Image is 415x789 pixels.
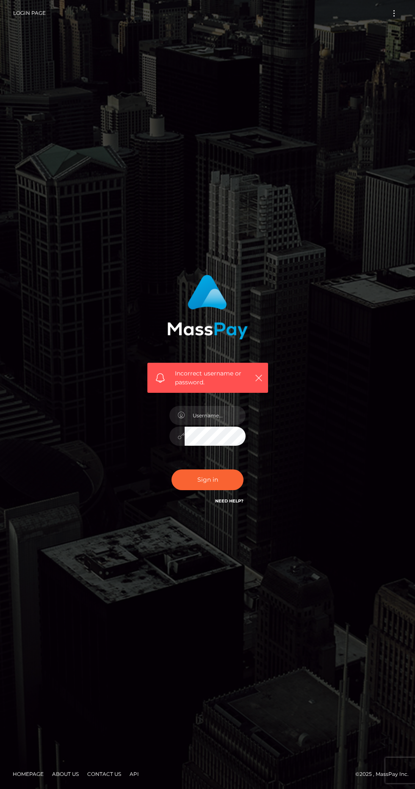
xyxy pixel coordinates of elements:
span: Incorrect username or password. [175,369,250,387]
img: MassPay Login [167,275,248,339]
a: API [126,767,142,781]
button: Sign in [172,469,243,490]
div: © 2025 , MassPay Inc. [6,770,409,779]
input: Username... [185,406,246,425]
a: About Us [49,767,82,781]
a: Login Page [13,4,46,22]
a: Need Help? [215,498,243,504]
button: Toggle navigation [386,8,402,19]
a: Homepage [9,767,47,781]
a: Contact Us [84,767,125,781]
